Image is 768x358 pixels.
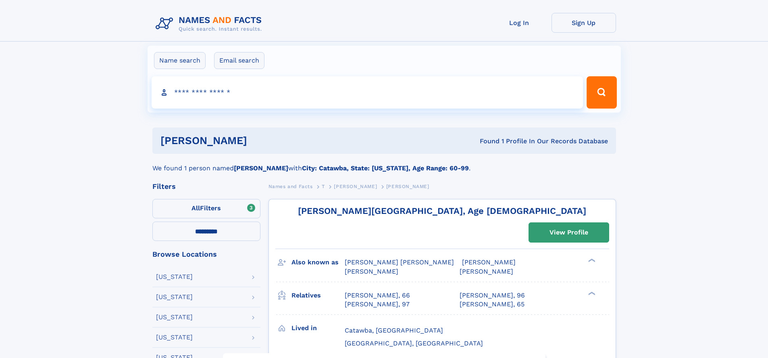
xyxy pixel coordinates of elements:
[152,199,260,218] label: Filters
[586,258,596,263] div: ❯
[268,181,313,191] a: Names and Facts
[334,181,377,191] a: [PERSON_NAME]
[460,268,513,275] span: [PERSON_NAME]
[587,76,616,109] button: Search Button
[191,204,200,212] span: All
[156,274,193,280] div: [US_STATE]
[291,255,345,269] h3: Also known as
[345,291,410,300] a: [PERSON_NAME], 66
[214,52,264,69] label: Email search
[152,154,616,173] div: We found 1 person named with .
[322,181,325,191] a: T
[298,206,586,216] a: [PERSON_NAME][GEOGRAPHIC_DATA], Age [DEMOGRAPHIC_DATA]
[156,294,193,300] div: [US_STATE]
[334,184,377,189] span: [PERSON_NAME]
[156,314,193,320] div: [US_STATE]
[291,321,345,335] h3: Lived in
[160,136,364,146] h1: [PERSON_NAME]
[345,300,410,309] a: [PERSON_NAME], 97
[386,184,429,189] span: [PERSON_NAME]
[462,258,516,266] span: [PERSON_NAME]
[460,291,525,300] a: [PERSON_NAME], 96
[363,137,608,146] div: Found 1 Profile In Our Records Database
[345,339,483,347] span: [GEOGRAPHIC_DATA], [GEOGRAPHIC_DATA]
[152,13,268,35] img: Logo Names and Facts
[156,334,193,341] div: [US_STATE]
[345,268,398,275] span: [PERSON_NAME]
[234,164,288,172] b: [PERSON_NAME]
[460,300,524,309] a: [PERSON_NAME], 65
[152,183,260,190] div: Filters
[552,13,616,33] a: Sign Up
[302,164,469,172] b: City: Catawba, State: [US_STATE], Age Range: 60-99
[152,76,583,109] input: search input
[152,251,260,258] div: Browse Locations
[345,327,443,334] span: Catawba, [GEOGRAPHIC_DATA]
[154,52,206,69] label: Name search
[549,223,588,242] div: View Profile
[345,258,454,266] span: [PERSON_NAME] [PERSON_NAME]
[487,13,552,33] a: Log In
[291,289,345,302] h3: Relatives
[322,184,325,189] span: T
[529,223,609,242] a: View Profile
[586,291,596,296] div: ❯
